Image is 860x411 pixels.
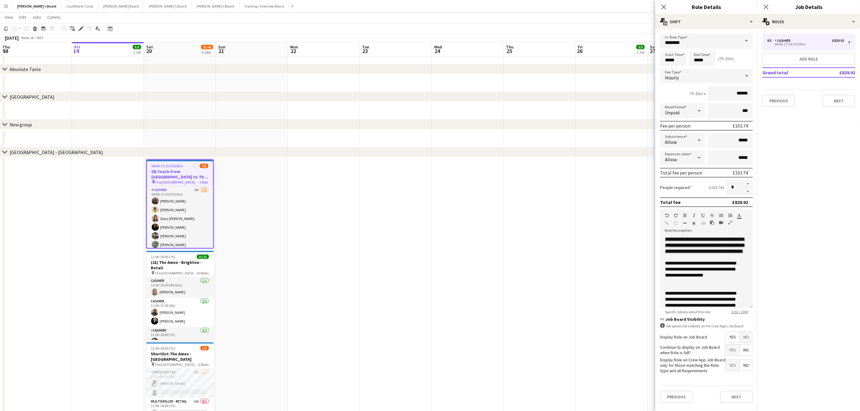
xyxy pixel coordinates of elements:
button: Paste as plain text [710,220,714,225]
span: Comms [47,14,61,20]
span: The [GEOGRAPHIC_DATA] - [GEOGRAPHIC_DATA] [155,271,197,275]
span: 11:00-18:00 (7h) [151,346,175,351]
button: Italic [692,213,696,218]
div: £829.92 [732,199,748,205]
span: 24 [433,48,442,54]
div: Set options for visibility on the Crew App’s Job Board [660,323,753,329]
h3: Job Board Visibility [660,317,753,322]
div: BST [37,36,43,40]
div: £103.74 [733,170,748,176]
button: [PERSON_NAME]’s Board [192,0,239,12]
button: Fullscreen [728,220,732,225]
span: Fri [578,44,583,50]
span: Jobs [32,14,41,20]
h3: (21) The Amex - Brighton - Retail [146,260,214,270]
div: [GEOGRAPHIC_DATA] - [GEOGRAPHIC_DATA] [10,149,103,155]
button: Add role [762,53,855,65]
div: £103.74 x [709,185,724,190]
div: [GEOGRAPHIC_DATA] [10,94,54,100]
span: Mon [290,44,298,50]
div: Total fee per person [660,170,702,176]
div: £103.74 [733,123,748,129]
span: 11:00-18:00 (7h) [151,255,175,259]
button: [PERSON_NAME]'s Board [12,0,61,12]
span: Week 38 [20,36,35,40]
h3: (8) Coach from [GEOGRAPHIC_DATA] to The Amex - Brighton - Retail [147,169,213,180]
button: Horizontal Line [683,221,687,226]
span: The [GEOGRAPHIC_DATA] - [GEOGRAPHIC_DATA] [155,362,199,367]
div: (7h 35m) [718,56,734,61]
div: [DATE] [5,35,19,41]
span: The [GEOGRAPHIC_DATA] - Brighton FREE COACH FROM ASCOT [156,180,200,184]
span: Yes [726,345,740,355]
span: 09:45-17:20 (7h35m) [152,164,183,168]
div: 8 x [767,39,775,43]
button: Insert video [719,220,723,225]
span: No [740,332,753,342]
div: 7h 35m x [689,91,705,96]
h3: Role Details [655,3,758,11]
button: Text Color [737,213,741,218]
button: Previous [660,391,693,403]
span: 20 [145,48,153,54]
span: 18 [2,48,10,54]
button: Underline [701,213,705,218]
span: Thu [506,44,514,50]
span: Thu [2,44,10,50]
div: 11:00-18:00 (7h)21/21(21) The Amex - Brighton - Retail The [GEOGRAPHIC_DATA] - [GEOGRAPHIC_DATA]1... [146,251,214,340]
span: Wed [434,44,442,50]
button: Next [823,95,855,107]
span: 21/21 [197,255,209,259]
span: 23 [361,48,369,54]
a: Comms [45,13,63,21]
span: 25 [505,48,514,54]
span: No [740,360,753,371]
label: Continue to display on Job Board when Role is full? [660,345,725,355]
button: Ordered List [728,213,732,218]
span: 26 [577,48,583,54]
span: View [5,14,13,20]
div: Roles [758,14,860,29]
div: 1 Job [637,50,644,54]
tcxspan: Call 1291 / 2000 via 3CX [731,310,748,314]
button: Training / Interview Board [239,0,289,12]
span: Sat [650,44,657,50]
span: Edit [19,14,26,20]
span: 7/8 [200,164,208,168]
span: Yes [726,360,740,371]
button: Strikethrough [710,213,714,218]
span: Unpaid [665,110,679,116]
app-card-role: Cashier2/211:00-17:00 (6h)[PERSON_NAME][PERSON_NAME] [146,298,214,327]
a: View [2,13,16,21]
span: 3/3 [636,45,645,49]
label: Display Role on Job Board [660,334,707,340]
div: £829.92 [832,39,844,43]
h3: Job Details [758,3,860,11]
h3: Shortlist The Amex - [GEOGRAPHIC_DATA] [146,351,214,362]
span: Specific details about this role [660,310,715,314]
app-job-card: 09:45-17:20 (7h35m)7/8(8) Coach from [GEOGRAPHIC_DATA] to The Amex - Brighton - Retail The [GEOGR... [146,159,214,249]
span: 21 [217,48,225,54]
a: Edit [17,13,29,21]
button: Next [720,391,753,403]
div: Absolute Taste [10,66,41,72]
div: Shift [655,14,758,29]
div: New group [10,122,32,128]
span: 27 [649,48,657,54]
td: Grand total [762,68,819,77]
button: Decrease [743,188,753,195]
span: 1 Role [200,180,208,184]
button: Increase [743,180,753,188]
span: Allow [665,156,677,162]
span: 35/42 [201,45,213,49]
div: 5 Jobs [201,50,213,54]
span: Sun [218,44,225,50]
label: Display Role on Crew App Job Board only for those matching the Role type and all Requirements [660,357,725,374]
span: Fri [74,44,80,50]
div: Fee per person [660,123,691,129]
app-card-role: Cashier5A7/809:45-17:20 (7h35m)[PERSON_NAME][PERSON_NAME]Glory [PERSON_NAME][PERSON_NAME][PERSON_... [147,187,213,268]
td: £829.92 [819,68,855,77]
button: [PERSON_NAME]'s Board [144,0,192,12]
div: 09:45-17:20 (7h35m) [767,43,844,46]
span: 10 Roles [197,271,209,275]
